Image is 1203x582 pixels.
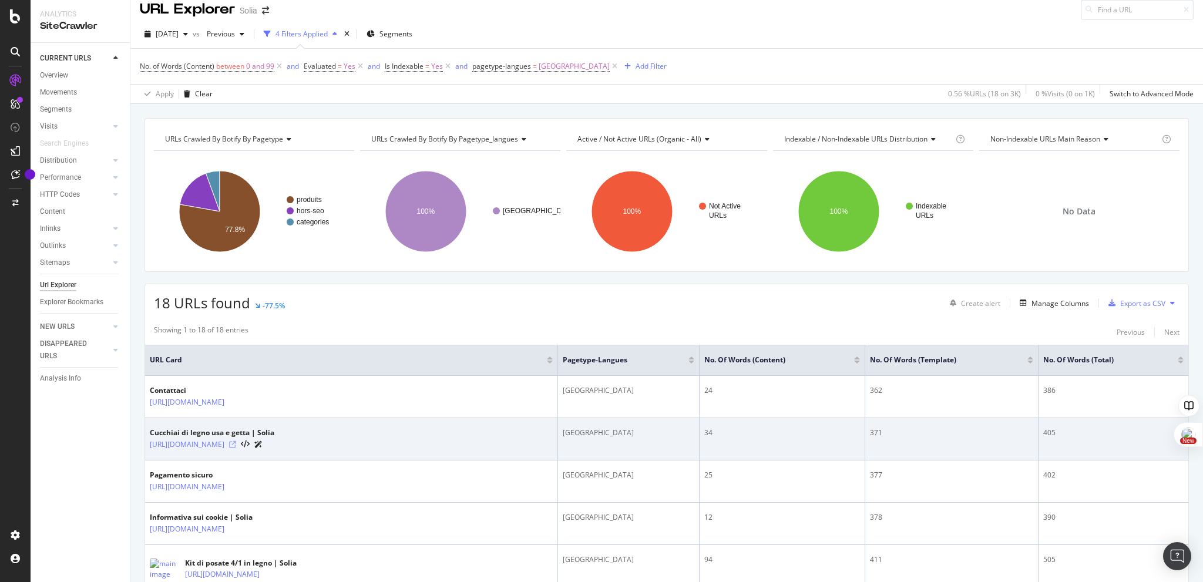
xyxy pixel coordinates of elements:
div: Inlinks [40,223,61,235]
div: [GEOGRAPHIC_DATA] [563,554,695,565]
div: SiteCrawler [40,19,120,33]
button: Previous [202,25,249,43]
div: Clear [195,89,213,99]
div: HTTP Codes [40,189,80,201]
span: No. of Words (Total) [1043,355,1160,365]
span: Non-Indexable URLs Main Reason [990,134,1100,144]
span: = [425,61,429,71]
a: [URL][DOMAIN_NAME] [150,523,224,535]
text: URLs [916,211,933,220]
span: No Data [1063,206,1096,217]
div: Performance [40,171,81,184]
div: 34 [704,428,860,438]
button: Manage Columns [1015,296,1089,310]
div: -77.5% [263,301,285,311]
text: 100% [417,207,435,216]
a: Explorer Bookmarks [40,296,122,308]
span: Yes [344,58,355,75]
div: Content [40,206,65,218]
button: [DATE] [140,25,193,43]
a: [URL][DOMAIN_NAME] [150,396,224,408]
div: Apply [156,89,174,99]
div: Overview [40,69,68,82]
button: View HTML Source [241,440,250,449]
div: Explorer Bookmarks [40,296,103,308]
a: [URL][DOMAIN_NAME] [185,568,260,580]
span: pagetype-langues [563,355,671,365]
span: URLs Crawled By Botify By pagetype [165,134,283,144]
button: and [368,60,380,72]
div: A chart. [773,160,973,263]
div: 371 [870,428,1033,438]
span: URL Card [150,355,544,365]
svg: A chart. [360,160,560,263]
div: 24 [704,385,860,396]
a: Analysis Info [40,372,122,385]
div: DISAPPEARED URLS [40,338,99,362]
a: AI Url Details [254,438,263,450]
text: Not Active [709,202,741,210]
button: 4 Filters Applied [259,25,342,43]
a: Segments [40,103,122,116]
button: and [455,60,468,72]
a: Movements [40,86,122,99]
text: 100% [829,207,848,216]
span: 0 and 99 [246,58,274,75]
div: and [455,61,468,71]
span: 18 URLs found [154,293,250,312]
div: v 4.0.25 [33,19,58,28]
a: Search Engines [40,137,100,150]
div: Movements [40,86,77,99]
div: 0.56 % URLs ( 18 on 3K ) [948,89,1021,99]
span: between [216,61,244,71]
span: No. of Words (Template) [870,355,1010,365]
div: Distribution [40,154,77,167]
span: Segments [379,29,412,39]
text: 100% [623,207,641,216]
div: Outlinks [40,240,66,252]
a: Performance [40,171,110,184]
div: and [287,61,299,71]
text: categories [297,218,329,226]
a: Overview [40,69,122,82]
div: Export as CSV [1120,298,1165,308]
div: Domaine: [DOMAIN_NAME] [31,31,133,40]
span: URLs Crawled By Botify By pagetype_langues [371,134,518,144]
div: 94 [704,554,860,565]
span: [GEOGRAPHIC_DATA] [539,58,610,75]
div: Url Explorer [40,279,76,291]
div: 4 Filters Applied [275,29,328,39]
div: Kit di posate 4/1 in legno | Solia [185,558,298,568]
div: Switch to Advanced Mode [1110,89,1194,99]
a: HTTP Codes [40,189,110,201]
div: Informativa sui cookie | Solia [150,512,263,523]
h4: URLs Crawled By Botify By pagetype [163,130,344,149]
div: [GEOGRAPHIC_DATA] [563,512,695,523]
div: Segments [40,103,72,116]
a: Inlinks [40,223,110,235]
div: Search Engines [40,137,89,150]
a: Visits [40,120,110,133]
text: URLs [709,211,727,220]
img: website_grey.svg [19,31,28,40]
span: Evaluated [304,61,336,71]
button: Clear [179,85,213,103]
div: Add Filter [636,61,667,71]
div: 505 [1043,554,1184,565]
div: [GEOGRAPHIC_DATA] [563,385,695,396]
span: = [533,61,537,71]
div: Solia [240,5,257,16]
a: [URL][DOMAIN_NAME] [150,439,224,450]
div: Previous [1117,327,1145,337]
button: Add Filter [620,59,667,73]
div: 378 [870,512,1033,523]
div: times [342,28,352,40]
button: Apply [140,85,174,103]
h4: Non-Indexable URLs Main Reason [988,130,1160,149]
div: 390 [1043,512,1184,523]
span: = [338,61,342,71]
div: 25 [704,470,860,480]
div: 12 [704,512,860,523]
div: and [368,61,380,71]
